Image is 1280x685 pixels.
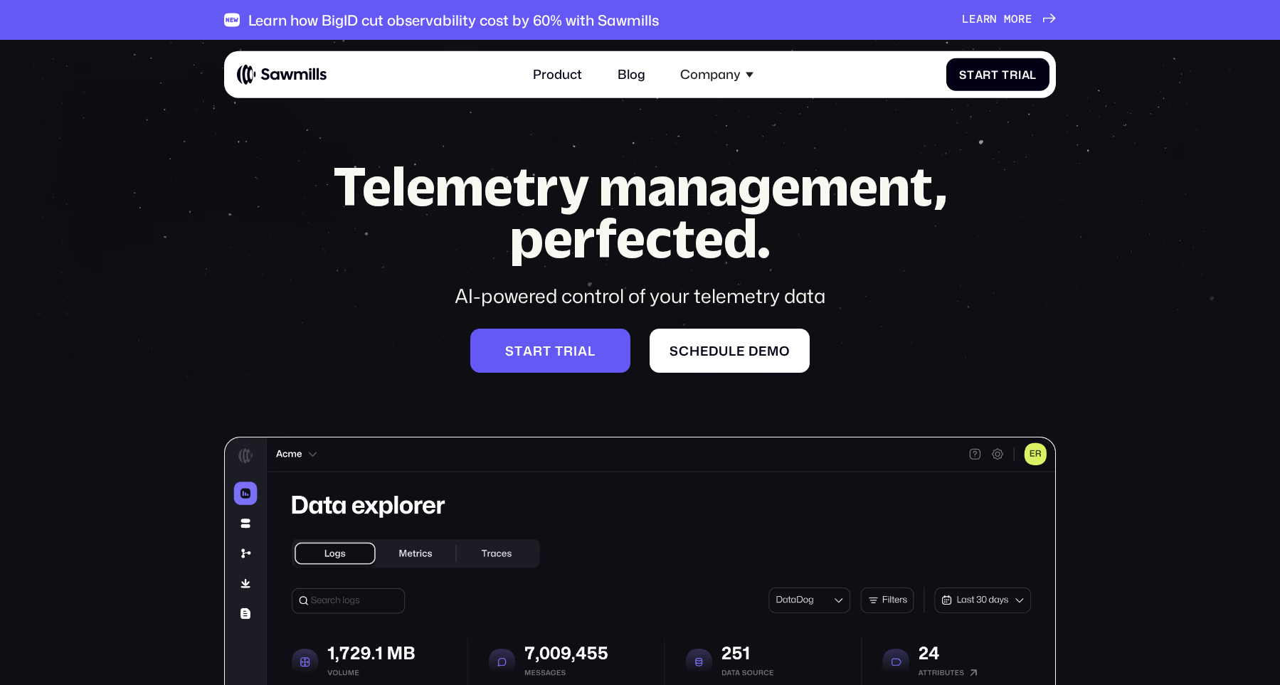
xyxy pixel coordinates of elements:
[1004,13,1011,26] span: m
[671,57,763,92] div: Company
[564,344,573,359] span: r
[514,344,523,359] span: t
[700,344,709,359] span: e
[1025,13,1032,26] span: e
[588,344,596,359] span: l
[300,283,980,310] div: AI-powered control of your telemetry data
[729,344,736,359] span: l
[680,67,741,83] div: Company
[608,57,655,92] a: Blog
[1018,13,1025,26] span: r
[719,344,729,359] span: u
[1002,68,1010,81] span: T
[946,58,1049,91] a: StartTrial
[962,13,1056,26] a: Learnmore
[959,68,967,81] span: S
[1018,68,1022,81] span: i
[1030,68,1037,81] span: l
[248,11,659,28] div: Learn how BigID cut observability cost by 60% with Sawmills
[976,13,983,26] span: a
[736,344,745,359] span: e
[555,344,564,359] span: t
[1010,68,1018,81] span: r
[967,68,975,81] span: t
[470,329,630,373] a: Starttrial
[543,344,551,359] span: t
[767,344,779,359] span: m
[983,13,990,26] span: r
[533,344,543,359] span: r
[749,344,758,359] span: d
[650,329,810,373] a: Scheduledemo
[983,68,991,81] span: r
[573,344,578,359] span: i
[578,344,588,359] span: a
[1022,68,1030,81] span: a
[689,344,700,359] span: h
[523,344,533,359] span: a
[1011,13,1018,26] span: o
[709,344,719,359] span: d
[779,344,790,359] span: o
[975,68,983,81] span: a
[991,68,999,81] span: t
[990,13,997,26] span: n
[969,13,976,26] span: e
[300,160,980,264] h1: Telemetry management, perfected.
[505,344,514,359] span: S
[679,344,689,359] span: c
[758,344,767,359] span: e
[962,13,969,26] span: L
[524,57,592,92] a: Product
[670,344,679,359] span: S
